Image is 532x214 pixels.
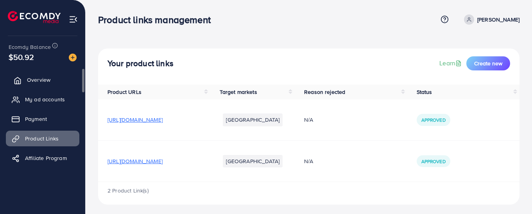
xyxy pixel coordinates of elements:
span: [URL][DOMAIN_NAME] [107,157,163,165]
span: Payment [25,115,47,123]
span: [URL][DOMAIN_NAME] [107,116,163,124]
span: Target markets [220,88,257,96]
h4: Your product links [107,59,174,68]
button: Create new [466,56,510,70]
a: Learn [439,59,463,68]
li: [GEOGRAPHIC_DATA] [223,155,283,167]
span: N/A [304,116,313,124]
span: Overview [27,76,50,84]
img: menu [69,15,78,24]
img: image [69,54,77,61]
a: My ad accounts [6,92,79,107]
a: Product Links [6,131,79,146]
span: Approved [421,158,446,165]
span: Status [417,88,432,96]
span: Product URLs [107,88,142,96]
span: Approved [421,117,446,123]
p: [PERSON_NAME] [477,15,519,24]
span: Reason rejected [304,88,345,96]
a: Overview [6,72,79,88]
a: Payment [6,111,79,127]
img: logo [8,11,61,23]
a: Affiliate Program [6,150,79,166]
span: Product Links [25,135,59,142]
h3: Product links management [98,14,217,25]
span: $50.92 [9,51,34,63]
span: Ecomdy Balance [9,43,51,51]
span: N/A [304,157,313,165]
iframe: Chat [499,179,526,208]
span: My ad accounts [25,95,65,103]
span: Affiliate Program [25,154,67,162]
li: [GEOGRAPHIC_DATA] [223,113,283,126]
span: Create new [474,59,502,67]
a: [PERSON_NAME] [461,14,519,25]
span: 2 Product Link(s) [107,187,149,194]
